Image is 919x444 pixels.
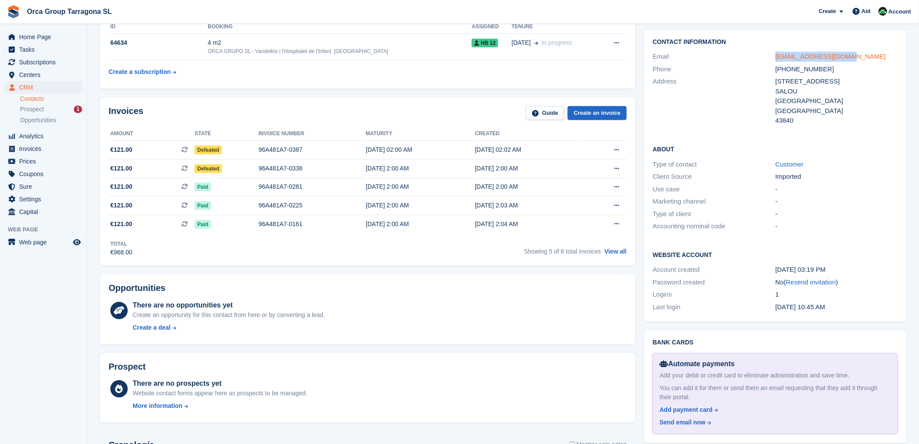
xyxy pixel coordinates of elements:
font: Paid [197,221,208,227]
font: Home Page [19,33,51,40]
a: menu [4,206,82,218]
font: Website contact forms appear here as prospects to be managed. [133,390,307,397]
font: [DATE] 2:00 AM [366,165,409,172]
a: Contacts [20,95,82,103]
font: Prospect [109,362,146,371]
font: Invoices [19,145,41,152]
font: State [195,130,211,137]
font: Defeated [197,166,219,172]
time: 2025-07-22 08:45:12 UTC [776,303,826,310]
font: 4 m2 [208,39,221,46]
font: Contacts [20,95,44,102]
font: Add your debit or credit card to eliminate administration and save time. [660,372,850,379]
font: About [653,146,674,153]
font: Phone [653,65,671,73]
a: menu [4,193,82,205]
font: Website account [653,251,712,258]
font: Sure [19,183,32,190]
font: 96A481A7-0387 [258,146,302,153]
font: €121.00 [110,202,132,209]
font: €121.00 [110,220,132,227]
font: 64634 [110,39,127,46]
font: Add payment card [660,406,713,413]
font: €121.00 [110,146,132,153]
font: [DATE] 02:02 AM [475,146,522,153]
font: Email [653,53,669,60]
font: Opportunities [20,117,56,124]
font: Capital [19,208,38,215]
font: Create a subscription [109,68,171,75]
font: Settings [19,196,41,203]
font: [GEOGRAPHIC_DATA] [776,97,843,104]
font: Address [653,77,677,85]
a: Customer [776,160,804,168]
font: [DATE] 2:04 AM [475,220,518,227]
font: Web page [19,239,47,246]
font: Type of contact [653,160,697,168]
font: Account created [653,266,700,273]
font: [DATE] 2:03 AM [475,202,518,209]
font: Create [819,8,836,14]
font: Guide [542,110,558,116]
font: Paid [197,184,208,190]
font: Amount [110,130,133,137]
font: [PHONE_NUMBER] [776,65,834,73]
font: - [776,222,778,230]
img: Tania [879,7,887,16]
font: Prices [19,158,36,165]
font: Invoice number [258,130,304,137]
font: Paid [197,203,208,209]
font: ORCA GRUPO SL - Vandellòs i l'Hospitalet de l'Infant, [GEOGRAPHIC_DATA] [208,48,388,54]
font: You can add it for them or send them an email requesting that they add it through their portal. [660,384,878,401]
font: Last login [653,303,681,310]
a: menu [4,56,82,68]
font: ) [836,278,838,286]
font: Coupons [19,170,43,177]
font: Opportunities [109,283,165,293]
font: Marketing channel [653,197,706,205]
font: [EMAIL_ADDRESS][DOMAIN_NAME] [776,53,886,60]
font: 1 [776,290,779,298]
font: ( [784,278,786,286]
a: Opportunities [20,116,82,125]
a: menu [4,69,82,81]
font: HB 12 [481,40,496,46]
font: No [776,278,784,286]
font: [STREET_ADDRESS] [776,77,840,85]
font: Send email now [660,419,706,426]
font: Defeated [197,147,219,153]
a: menu [4,180,82,193]
a: Add payment card [660,405,887,414]
a: menu [4,31,82,43]
a: Create a subscription [109,64,176,80]
font: SALOU [776,87,798,95]
font: View all [605,248,627,255]
a: menu [4,168,82,180]
a: menu [4,143,82,155]
a: menu [4,155,82,167]
font: Tenure [512,23,533,30]
font: [DATE] 10:45 AM [776,303,826,310]
font: Create an opportunity for this contact from here or by converting a lead. [133,311,325,318]
a: menu [4,130,82,142]
font: €968.00 [110,249,132,256]
font: Invoices [109,106,143,116]
font: Maturity [366,130,392,137]
a: Create an invoice [568,106,627,120]
font: ID [110,23,116,30]
font: Imported [776,173,801,180]
font: Logins [653,290,672,298]
font: Account [889,8,911,15]
font: Showing 5 of 8 total invoices [524,248,601,255]
font: Password created [653,278,705,286]
a: menu [4,81,82,93]
font: Booking [208,23,232,30]
font: Create an invoice [574,110,621,116]
font: [DATE] 2:00 AM [366,202,409,209]
font: [GEOGRAPHIC_DATA] [776,107,843,114]
a: Orca Group Tarragona SL [23,4,115,19]
font: Use case [653,185,680,193]
font: Prospect [20,106,44,113]
font: Assigned [472,23,499,30]
font: 96A481A7-0281 [258,183,302,190]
